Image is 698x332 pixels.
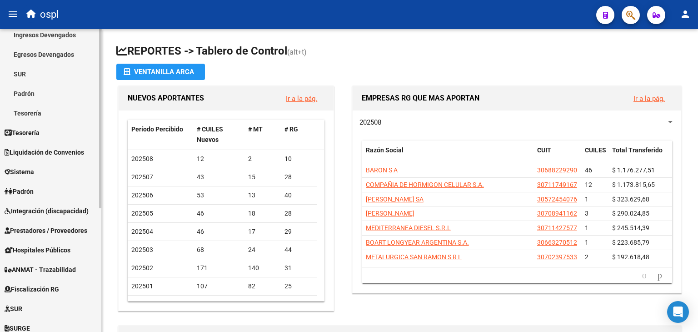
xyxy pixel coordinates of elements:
[284,126,298,133] span: # RG
[362,141,533,171] datatable-header-cell: Razón Social
[284,263,314,273] div: 31
[116,44,683,60] h1: REPORTES -> Tablero de Control
[248,299,277,310] div: 525
[585,166,592,174] span: 46
[362,94,479,102] span: EMPRESAS RG QUE MAS APORTAN
[612,253,649,261] span: $ 192.618,48
[128,120,193,150] datatable-header-cell: Período Percibido
[197,190,241,201] div: 53
[537,253,577,261] span: 30702397533
[128,94,204,102] span: NUEVOS APORTANTES
[537,224,577,231] span: 30711427577
[248,154,277,164] div: 2
[585,210,588,217] span: 3
[585,253,588,261] span: 2
[5,226,87,236] span: Prestadores / Proveedores
[131,126,183,133] span: Período Percibido
[5,265,76,275] span: ANMAT - Trazabilidad
[612,166,655,174] span: $ 1.176.277,51
[197,281,241,292] div: 107
[585,224,588,231] span: 1
[197,154,241,164] div: 12
[197,245,241,255] div: 68
[612,239,649,246] span: $ 223.685,79
[5,167,34,177] span: Sistema
[5,284,59,294] span: Fiscalización RG
[131,282,153,290] span: 202501
[284,172,314,182] div: 28
[366,224,451,231] span: MEDITERRANEA DIESEL S.R.L
[5,128,40,138] span: Tesorería
[131,264,153,272] span: 202502
[5,245,70,255] span: Hospitales Públicos
[633,95,665,103] a: Ir a la pág.
[124,64,198,80] div: Ventanilla ARCA
[284,226,314,237] div: 29
[537,196,577,203] span: 30572454076
[197,126,223,143] span: # CUILES Nuevos
[284,154,314,164] div: 10
[131,155,153,162] span: 202508
[612,210,649,217] span: $ 290.024,85
[248,263,277,273] div: 140
[366,166,398,174] span: BARON S A
[7,9,18,20] mat-icon: menu
[284,281,314,292] div: 25
[248,126,263,133] span: # MT
[653,271,666,281] a: go to next page
[248,245,277,255] div: 24
[612,224,649,231] span: $ 245.514,39
[5,304,22,314] span: SUR
[585,239,588,246] span: 1
[248,190,277,201] div: 13
[286,95,317,103] a: Ir a la pág.
[366,253,462,261] span: METALURGICA SAN RAMON S R L
[537,166,577,174] span: 30688229290
[680,9,691,20] mat-icon: person
[287,48,307,56] span: (alt+t)
[5,147,84,157] span: Liquidación de Convenios
[537,181,577,188] span: 30711749167
[533,141,581,171] datatable-header-cell: CUIT
[359,118,381,126] span: 202508
[197,299,241,310] div: 555
[197,226,241,237] div: 46
[366,196,424,203] span: [PERSON_NAME] SA
[585,181,592,188] span: 12
[279,90,324,107] button: Ir a la pág.
[131,301,153,308] span: 202412
[585,196,588,203] span: 1
[197,263,241,273] div: 171
[284,208,314,219] div: 28
[537,210,577,217] span: 30708941162
[244,120,281,150] datatable-header-cell: # MT
[248,208,277,219] div: 18
[612,146,663,154] span: Total Transferido
[248,281,277,292] div: 82
[537,146,551,154] span: CUIT
[281,120,317,150] datatable-header-cell: # RG
[581,141,608,171] datatable-header-cell: CUILES
[131,246,153,253] span: 202503
[248,172,277,182] div: 15
[197,172,241,182] div: 43
[131,173,153,181] span: 202507
[40,5,59,25] span: ospl
[366,181,484,188] span: COMPAÑIA DE HORMIGON CELULAR S.A.
[608,141,672,171] datatable-header-cell: Total Transferido
[5,206,89,216] span: Integración (discapacidad)
[284,245,314,255] div: 44
[612,181,655,188] span: $ 1.173.815,65
[248,226,277,237] div: 17
[366,210,414,217] span: [PERSON_NAME]
[667,301,689,323] div: Open Intercom Messenger
[5,186,34,196] span: Padrón
[131,191,153,199] span: 202506
[131,228,153,235] span: 202504
[638,271,651,281] a: go to previous page
[537,239,577,246] span: 30663270512
[366,239,469,246] span: BOART LONGYEAR ARGENTINA S.A.
[197,208,241,219] div: 46
[612,196,649,203] span: $ 323.629,68
[626,90,672,107] button: Ir a la pág.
